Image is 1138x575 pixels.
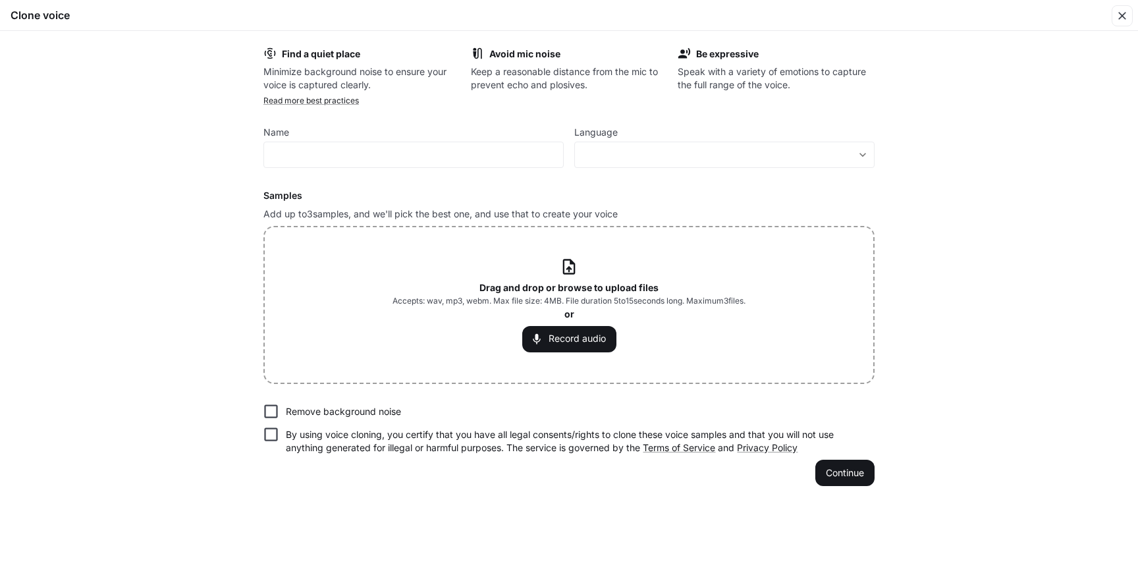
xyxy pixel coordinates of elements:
[282,48,360,59] b: Find a quiet place
[286,428,864,454] p: By using voice cloning, you certify that you have all legal consents/rights to clone these voice ...
[522,326,616,352] button: Record audio
[815,460,875,486] button: Continue
[574,128,618,137] p: Language
[678,65,875,92] p: Speak with a variety of emotions to capture the full range of the voice.
[263,96,359,105] a: Read more best practices
[643,442,715,453] a: Terms of Service
[575,148,874,161] div: ​
[263,128,289,137] p: Name
[479,282,659,293] b: Drag and drop or browse to upload files
[263,207,875,221] p: Add up to 3 samples, and we'll pick the best one, and use that to create your voice
[737,442,798,453] a: Privacy Policy
[471,65,668,92] p: Keep a reasonable distance from the mic to prevent echo and plosives.
[393,294,745,308] span: Accepts: wav, mp3, webm. Max file size: 4MB. File duration 5 to 15 seconds long. Maximum 3 files.
[263,65,460,92] p: Minimize background noise to ensure your voice is captured clearly.
[263,189,875,202] h6: Samples
[564,308,574,319] b: or
[696,48,759,59] b: Be expressive
[489,48,560,59] b: Avoid mic noise
[286,405,401,418] p: Remove background noise
[11,8,70,22] h5: Clone voice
